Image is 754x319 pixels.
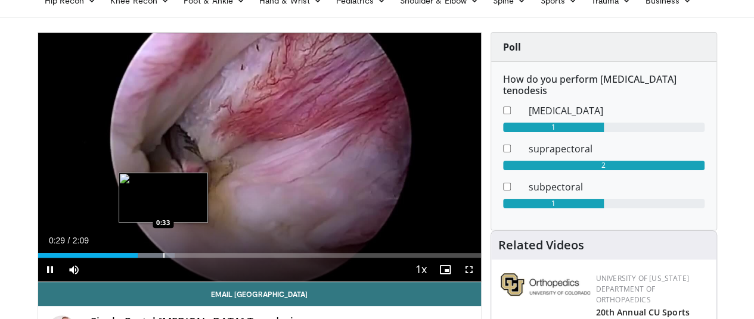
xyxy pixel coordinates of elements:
span: / [68,236,70,245]
img: image.jpeg [119,173,208,223]
div: Progress Bar [38,253,481,258]
dd: subpectoral [520,180,713,194]
span: 2:09 [73,236,89,245]
button: Playback Rate [409,258,433,282]
img: 355603a8-37da-49b6-856f-e00d7e9307d3.png.150x105_q85_autocrop_double_scale_upscale_version-0.2.png [501,273,590,296]
button: Mute [62,258,86,282]
button: Fullscreen [457,258,481,282]
strong: Poll [503,40,521,54]
div: 2 [503,161,705,170]
div: 1 [503,199,604,208]
div: 1 [503,123,604,132]
a: University of [US_STATE] Department of Orthopaedics [596,273,689,305]
a: Email [GEOGRAPHIC_DATA] [38,282,481,306]
video-js: Video Player [38,33,481,282]
h4: Related Videos [498,238,584,252]
button: Enable picture-in-picture mode [433,258,457,282]
span: 0:29 [49,236,65,245]
dd: [MEDICAL_DATA] [520,104,713,118]
dd: suprapectoral [520,142,713,156]
h6: How do you perform [MEDICAL_DATA] tenodesis [503,74,705,96]
button: Pause [38,258,62,282]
